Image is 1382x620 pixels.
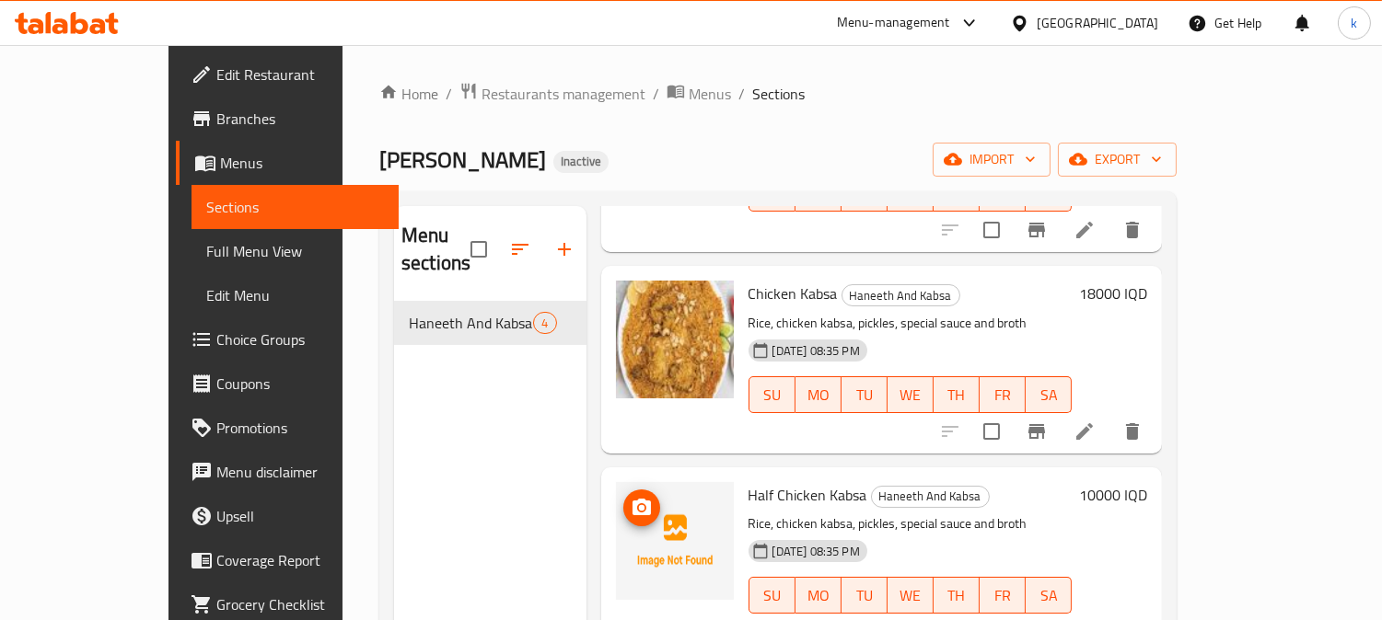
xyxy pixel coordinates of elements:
span: Branches [216,108,385,130]
span: Full Menu View [206,240,385,262]
span: Sections [206,196,385,218]
span: TH [941,382,972,408]
h6: 18000 IQD [1079,281,1147,306]
button: FR [980,376,1026,413]
li: / [446,83,452,105]
a: Coupons [176,362,400,406]
span: Select all sections [459,230,498,269]
p: Rice, chicken kabsa, pickles, special sauce and broth [749,512,1073,535]
button: FR [980,577,1026,614]
div: [GEOGRAPHIC_DATA] [1037,13,1158,33]
span: TH [941,180,972,207]
a: Edit Restaurant [176,52,400,97]
span: k [1351,13,1357,33]
span: SU [757,382,788,408]
span: FR [987,180,1018,207]
a: Menus [667,82,731,106]
span: TU [849,382,880,408]
span: SA [1033,180,1064,207]
span: MO [803,582,834,609]
span: TU [849,180,880,207]
span: Haneeth And Kabsa [872,486,989,507]
div: items [533,312,556,334]
div: Inactive [553,151,609,173]
span: 4 [534,315,555,332]
span: Upsell [216,505,385,527]
h6: 10000 IQD [1079,482,1147,508]
a: Edit Menu [192,273,400,317]
button: Branch-specific-item [1015,409,1059,454]
a: Home [379,83,438,105]
span: Grocery Checklist [216,593,385,615]
a: Sections [192,185,400,229]
button: WE [888,577,934,614]
span: Coupons [216,373,385,395]
button: SU [749,577,796,614]
span: Chicken Kabsa [749,280,838,307]
span: TU [849,582,880,609]
a: Branches [176,97,400,141]
a: Coverage Report [176,538,400,582]
span: Restaurants management [482,83,645,105]
div: Haneeth And Kabsa [842,284,960,306]
span: FR [987,382,1018,408]
a: Promotions [176,406,400,450]
span: TH [941,582,972,609]
span: Select to update [972,412,1011,451]
button: Add section [542,227,586,271]
button: TH [934,577,980,614]
span: Edit Menu [206,284,385,306]
span: WE [895,382,926,408]
span: SA [1033,382,1064,408]
li: / [653,83,659,105]
button: MO [796,577,842,614]
div: Menu-management [837,12,950,34]
li: / [738,83,745,105]
span: Haneeth And Kabsa [842,285,959,306]
span: SA [1033,582,1064,609]
span: Promotions [216,417,385,439]
a: Menus [176,141,400,185]
span: MO [803,180,834,207]
span: Select to update [972,211,1011,249]
button: SA [1026,577,1072,614]
a: Restaurants management [459,82,645,106]
button: TU [842,577,888,614]
span: FR [987,582,1018,609]
span: Edit Restaurant [216,63,385,86]
span: Menu disclaimer [216,461,385,483]
span: export [1073,148,1162,171]
p: Rice, chicken kabsa, pickles, special sauce and broth [749,312,1073,335]
button: SU [749,376,796,413]
span: Menus [220,152,385,174]
nav: Menu sections [394,293,586,352]
span: Choice Groups [216,328,385,350]
nav: breadcrumb [379,82,1177,106]
button: export [1058,143,1177,177]
a: Full Menu View [192,229,400,273]
span: [DATE] 08:35 PM [765,543,867,560]
button: import [933,143,1051,177]
span: SU [757,180,788,207]
span: Coverage Report [216,549,385,571]
div: Haneeth And Kabsa4 [394,301,586,345]
span: SU [757,582,788,609]
h2: Menu sections [401,222,470,277]
a: Edit menu item [1074,219,1096,241]
button: delete [1110,208,1155,252]
span: [DATE] 08:35 PM [765,342,867,360]
span: MO [803,382,834,408]
span: import [947,148,1036,171]
a: Edit menu item [1074,420,1096,442]
button: delete [1110,409,1155,454]
span: Menus [689,83,731,105]
button: SA [1026,376,1072,413]
img: Half Chicken Kabsa [616,482,734,600]
span: Haneeth And Kabsa [409,312,533,334]
span: Half Chicken Kabsa [749,481,867,509]
span: Inactive [553,154,609,169]
button: upload picture [623,489,660,526]
span: Sections [752,83,805,105]
div: Haneeth And Kabsa [871,486,990,508]
button: Branch-specific-item [1015,208,1059,252]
